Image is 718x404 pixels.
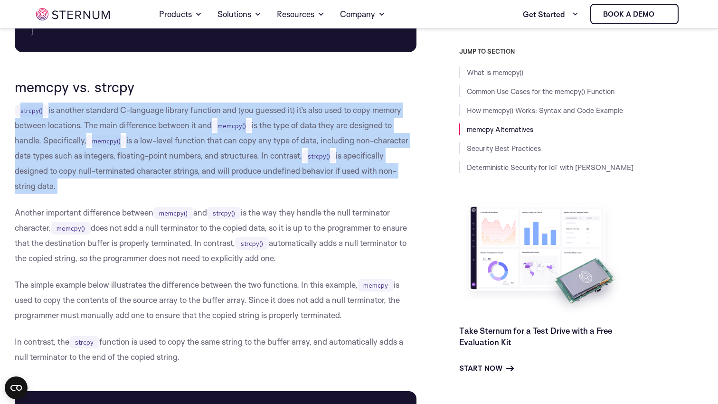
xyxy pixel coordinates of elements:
[340,1,386,28] a: Company
[159,1,202,28] a: Products
[5,376,28,399] button: Open CMP widget
[523,5,579,24] a: Get Started
[15,205,416,266] p: Another important difference between and is the way they handle the null terminator character. do...
[459,47,703,55] h3: JUMP TO SECTION
[459,326,612,347] a: Take Sternum for a Test Drive with a Free Evaluation Kit
[51,222,91,235] code: memcpy()
[358,279,394,291] code: memcpy
[277,1,325,28] a: Resources
[658,10,666,18] img: sternum iot
[467,87,614,96] a: Common Use Cases for the memcpy() Function
[302,150,336,162] code: strcpy()
[467,163,633,172] a: Deterministic Security for IoT with [PERSON_NAME]
[15,79,416,95] h3: memcpy vs. strcpy
[590,4,679,24] a: Book a demo
[235,237,269,250] code: strcpy()
[467,68,523,77] a: What is memcpy()
[459,199,625,318] img: Take Sternum for a Test Drive with a Free Evaluation Kit
[86,135,126,147] code: memcpy()
[467,144,541,153] a: Security Best Practices
[207,207,241,219] code: strcpy()
[15,334,416,365] p: In contrast, the function is used to copy the same string to the buffer array, and automatically ...
[153,207,193,219] code: memcpy()
[467,106,623,115] a: How memcpy() Works: Syntax and Code Example
[15,103,416,194] p: is another standard C-language library function and (you guessed it) it’s also used to copy memor...
[69,336,99,348] code: strcpy
[15,277,416,323] p: The simple example below illustrates the difference between the two functions. In this example, i...
[15,104,48,117] code: strcpy()
[467,125,533,134] a: memcpy Alternatives
[15,105,48,115] a: strcpy()
[212,120,252,132] code: memcpy()
[36,8,110,20] img: sternum iot
[217,1,262,28] a: Solutions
